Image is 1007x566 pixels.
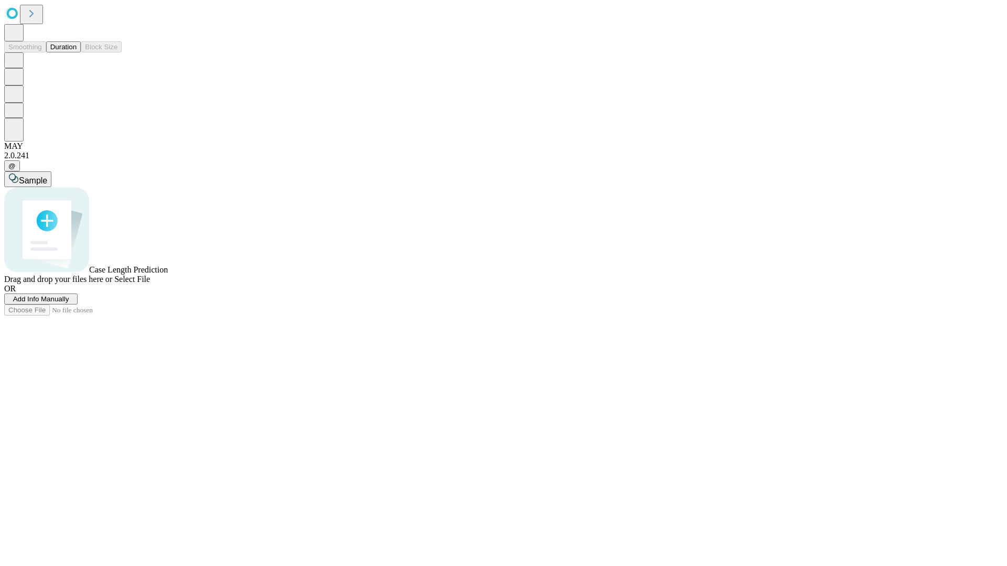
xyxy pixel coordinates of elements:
[46,41,81,52] button: Duration
[4,160,20,171] button: @
[13,295,69,303] span: Add Info Manually
[81,41,122,52] button: Block Size
[19,176,47,185] span: Sample
[4,171,51,187] button: Sample
[114,275,150,284] span: Select File
[8,162,16,170] span: @
[4,151,1003,160] div: 2.0.241
[4,141,1003,151] div: MAY
[4,284,16,293] span: OR
[4,41,46,52] button: Smoothing
[89,265,168,274] span: Case Length Prediction
[4,275,112,284] span: Drag and drop your files here or
[4,293,78,304] button: Add Info Manually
